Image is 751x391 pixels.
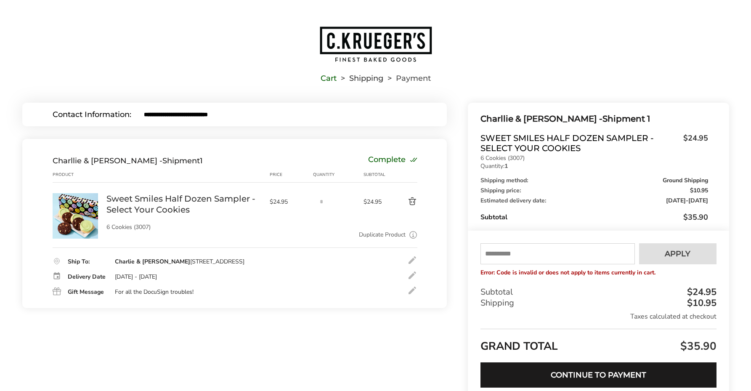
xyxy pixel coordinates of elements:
[480,178,708,184] div: Shipping method:
[480,287,716,298] div: Subtotal
[480,133,679,153] span: Sweet Smiles Half Dozen Sampler - Select Your Cookies
[68,259,106,265] div: Ship To:
[480,298,716,309] div: Shipping
[106,193,261,215] a: Sweet Smiles Half Dozen Sampler - Select Your Cookies
[663,178,708,184] span: Ground Shipping
[683,212,708,222] span: $35.90
[690,188,708,194] span: $10.95
[319,26,433,63] img: C.KRUEGER'S
[480,312,716,321] div: Taxes calculated at checkout
[313,193,330,210] input: Quantity input
[480,362,716,388] button: Continue to Payment
[504,162,508,170] strong: 1
[480,329,716,356] div: GRAND TOTAL
[396,75,431,81] span: Payment
[200,156,203,165] span: 1
[480,198,708,204] div: Estimated delivery date:
[480,188,708,194] div: Shipping price:
[688,197,708,205] span: [DATE]
[480,133,708,153] a: Sweet Smiles Half Dozen Sampler - Select Your Cookies$24.95
[678,339,717,354] span: $35.90
[53,156,203,165] div: Shipment
[639,243,717,264] button: Apply
[480,112,708,126] div: Shipment 1
[115,258,190,266] strong: Charlie & [PERSON_NAME]
[313,171,364,178] div: Quantity
[480,114,602,124] span: Charllie & [PERSON_NAME] -
[480,163,708,169] p: Quantity:
[115,273,157,281] div: [DATE] - [DATE]
[685,298,717,308] div: $10.95
[480,155,708,161] p: 6 Cookies (3007)
[321,75,337,81] a: Cart
[53,156,162,165] span: Charllie & [PERSON_NAME] -
[270,198,309,206] span: $24.95
[115,258,244,266] div: [STREET_ADDRESS]
[106,224,261,230] p: 6 Cookies (3007)
[270,171,313,178] div: Price
[53,171,106,178] div: Product
[666,197,686,205] span: [DATE]
[68,274,106,280] div: Delivery Date
[359,230,406,239] a: Duplicate Product
[22,26,729,63] a: Go to home page
[68,289,106,295] div: Gift Message
[480,269,716,277] p: Error: Code is invalid or does not apply to items currently in cart.
[364,198,388,206] span: $24.95
[115,288,194,296] div: For all the DocuSign troubles!
[368,156,417,165] div: Complete
[685,287,717,297] div: $24.95
[144,111,417,118] input: E-mail
[53,193,98,239] img: Sweet Smiles Half Dozen Sampler - Select Your Cookies
[337,75,383,81] li: Shipping
[53,111,144,118] div: Contact Information:
[480,212,708,222] div: Subtotal
[53,193,98,201] a: Sweet Smiles Half Dozen Sampler - Select Your Cookies
[665,250,690,258] span: Apply
[666,198,708,204] span: -
[388,197,417,207] button: Delete product
[364,171,388,178] div: Subtotal
[679,133,708,151] span: $24.95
